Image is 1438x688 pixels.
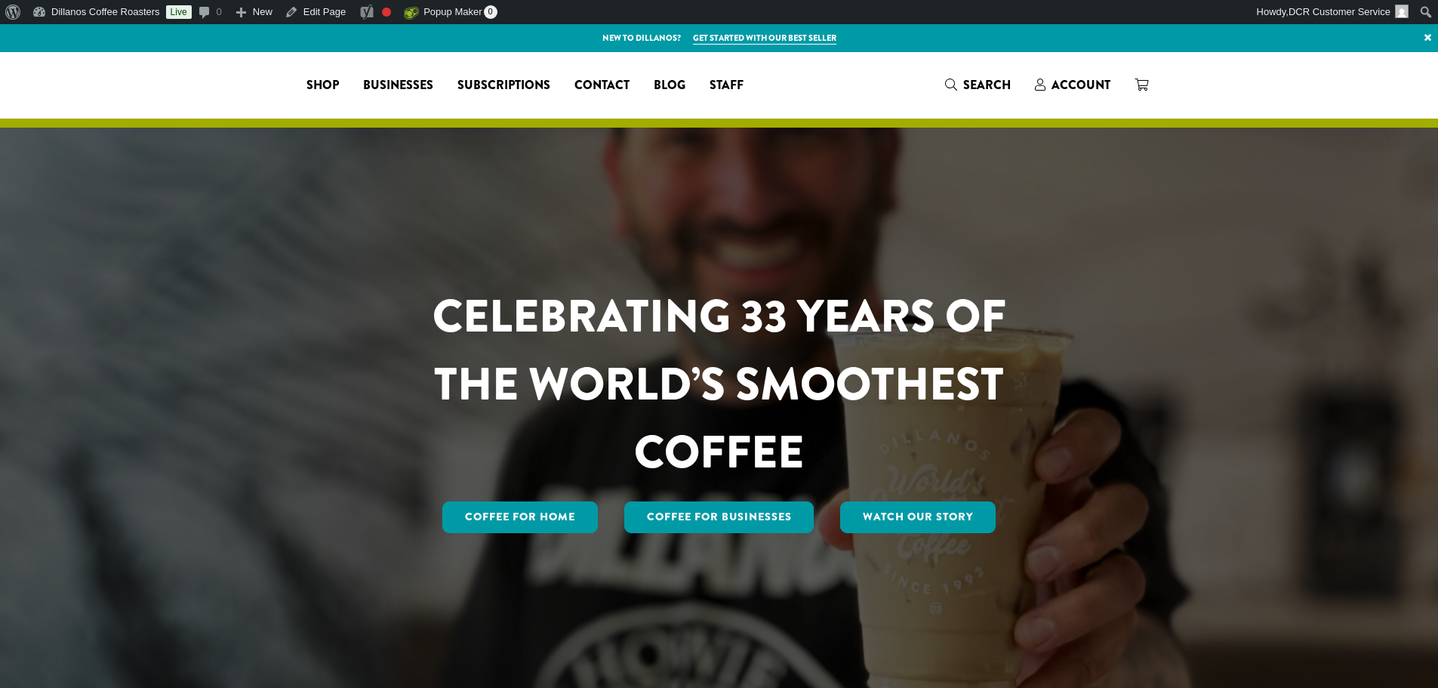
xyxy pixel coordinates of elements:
h1: CELEBRATING 33 YEARS OF THE WORLD’S SMOOTHEST COFFEE [388,282,1051,486]
span: Subscriptions [457,76,550,95]
a: Staff [697,73,756,97]
a: Coffee for Home [442,501,598,533]
span: Blog [654,76,685,95]
span: Shop [306,76,339,95]
a: Get started with our best seller [693,32,836,45]
a: Shop [294,73,351,97]
span: 0 [484,5,497,19]
span: Businesses [363,76,433,95]
a: Watch Our Story [840,501,996,533]
a: Search [933,73,1023,97]
div: Focus keyphrase not set [382,8,391,17]
span: Search [963,76,1011,94]
span: Staff [710,76,744,95]
a: Live [166,5,192,19]
a: Coffee For Businesses [624,501,814,533]
span: Contact [574,76,630,95]
a: × [1418,24,1438,51]
span: DCR Customer Service [1289,6,1390,17]
span: Account [1052,76,1110,94]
